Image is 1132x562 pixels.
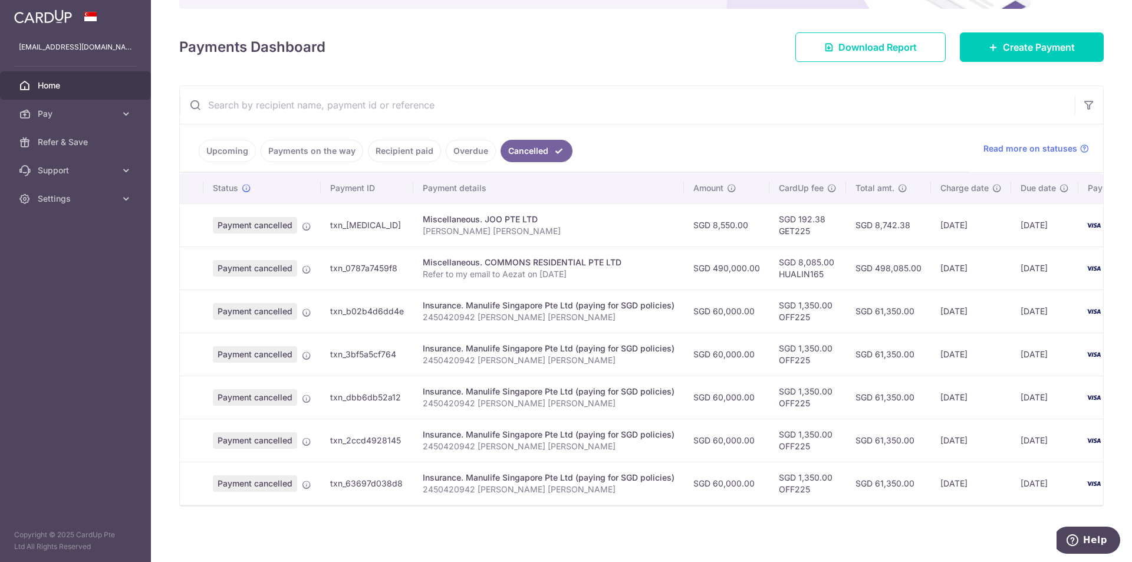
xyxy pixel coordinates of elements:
[684,247,769,290] td: SGD 490,000.00
[1011,333,1078,376] td: [DATE]
[846,290,931,333] td: SGD 61,350.00
[423,354,674,366] p: 2450420942 [PERSON_NAME] [PERSON_NAME]
[423,484,674,495] p: 2450420942 [PERSON_NAME] [PERSON_NAME]
[321,333,413,376] td: txn_3bf5a5cf764
[769,419,846,462] td: SGD 1,350.00 OFF225
[931,290,1011,333] td: [DATE]
[14,9,72,24] img: CardUp
[321,462,413,505] td: txn_63697d038d8
[846,419,931,462] td: SGD 61,350.00
[846,203,931,247] td: SGD 8,742.38
[983,143,1077,155] span: Read more on statuses
[779,182,824,194] span: CardUp fee
[684,290,769,333] td: SGD 60,000.00
[368,140,441,162] a: Recipient paid
[855,182,894,194] span: Total amt.
[19,41,132,53] p: [EMAIL_ADDRESS][DOMAIN_NAME]
[983,143,1089,155] a: Read more on statuses
[693,182,723,194] span: Amount
[38,193,116,205] span: Settings
[931,203,1011,247] td: [DATE]
[38,136,116,148] span: Refer & Save
[38,108,116,120] span: Pay
[199,140,256,162] a: Upcoming
[769,376,846,419] td: SGD 1,350.00 OFF225
[423,300,674,311] div: Insurance. Manulife Singapore Pte Ltd (paying for SGD policies)
[1003,40,1075,54] span: Create Payment
[179,37,325,58] h4: Payments Dashboard
[846,376,931,419] td: SGD 61,350.00
[180,86,1075,124] input: Search by recipient name, payment id or reference
[423,213,674,225] div: Miscellaneous. JOO PTE LTD
[213,217,297,234] span: Payment cancelled
[684,462,769,505] td: SGD 60,000.00
[769,290,846,333] td: SGD 1,350.00 OFF225
[423,441,674,452] p: 2450420942 [PERSON_NAME] [PERSON_NAME]
[213,389,297,406] span: Payment cancelled
[846,333,931,376] td: SGD 61,350.00
[838,40,917,54] span: Download Report
[846,462,931,505] td: SGD 61,350.00
[213,303,297,320] span: Payment cancelled
[931,333,1011,376] td: [DATE]
[1082,476,1105,491] img: Bank Card
[38,80,116,91] span: Home
[213,346,297,363] span: Payment cancelled
[931,247,1011,290] td: [DATE]
[1011,462,1078,505] td: [DATE]
[423,311,674,323] p: 2450420942 [PERSON_NAME] [PERSON_NAME]
[931,462,1011,505] td: [DATE]
[1057,527,1120,556] iframe: Opens a widget where you can find more information
[1082,347,1105,361] img: Bank Card
[321,247,413,290] td: txn_0787a7459f8
[423,429,674,441] div: Insurance. Manulife Singapore Pte Ltd (paying for SGD policies)
[769,333,846,376] td: SGD 1,350.00 OFF225
[213,475,297,492] span: Payment cancelled
[1082,304,1105,318] img: Bank Card
[769,462,846,505] td: SGD 1,350.00 OFF225
[423,268,674,280] p: Refer to my email to Aezat on [DATE]
[213,182,238,194] span: Status
[1011,419,1078,462] td: [DATE]
[931,419,1011,462] td: [DATE]
[769,247,846,290] td: SGD 8,085.00 HUALIN165
[1011,376,1078,419] td: [DATE]
[1082,261,1105,275] img: Bank Card
[321,173,413,203] th: Payment ID
[501,140,572,162] a: Cancelled
[795,32,946,62] a: Download Report
[423,225,674,237] p: [PERSON_NAME] [PERSON_NAME]
[931,376,1011,419] td: [DATE]
[423,397,674,409] p: 2450420942 [PERSON_NAME] [PERSON_NAME]
[960,32,1104,62] a: Create Payment
[1082,390,1105,405] img: Bank Card
[684,203,769,247] td: SGD 8,550.00
[423,386,674,397] div: Insurance. Manulife Singapore Pte Ltd (paying for SGD policies)
[1082,218,1105,232] img: Bank Card
[684,376,769,419] td: SGD 60,000.00
[261,140,363,162] a: Payments on the way
[321,419,413,462] td: txn_2ccd4928145
[940,182,989,194] span: Charge date
[1021,182,1056,194] span: Due date
[1011,290,1078,333] td: [DATE]
[321,376,413,419] td: txn_dbb6db52a12
[213,432,297,449] span: Payment cancelled
[1011,203,1078,247] td: [DATE]
[423,343,674,354] div: Insurance. Manulife Singapore Pte Ltd (paying for SGD policies)
[846,247,931,290] td: SGD 498,085.00
[213,260,297,277] span: Payment cancelled
[413,173,684,203] th: Payment details
[321,290,413,333] td: txn_b02b4d6dd4e
[38,165,116,176] span: Support
[321,203,413,247] td: txn_[MEDICAL_ID]
[769,203,846,247] td: SGD 192.38 GET225
[684,419,769,462] td: SGD 60,000.00
[423,257,674,268] div: Miscellaneous. COMMONS RESIDENTIAL PTE LTD
[1082,433,1105,448] img: Bank Card
[423,472,674,484] div: Insurance. Manulife Singapore Pte Ltd (paying for SGD policies)
[684,333,769,376] td: SGD 60,000.00
[446,140,496,162] a: Overdue
[1011,247,1078,290] td: [DATE]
